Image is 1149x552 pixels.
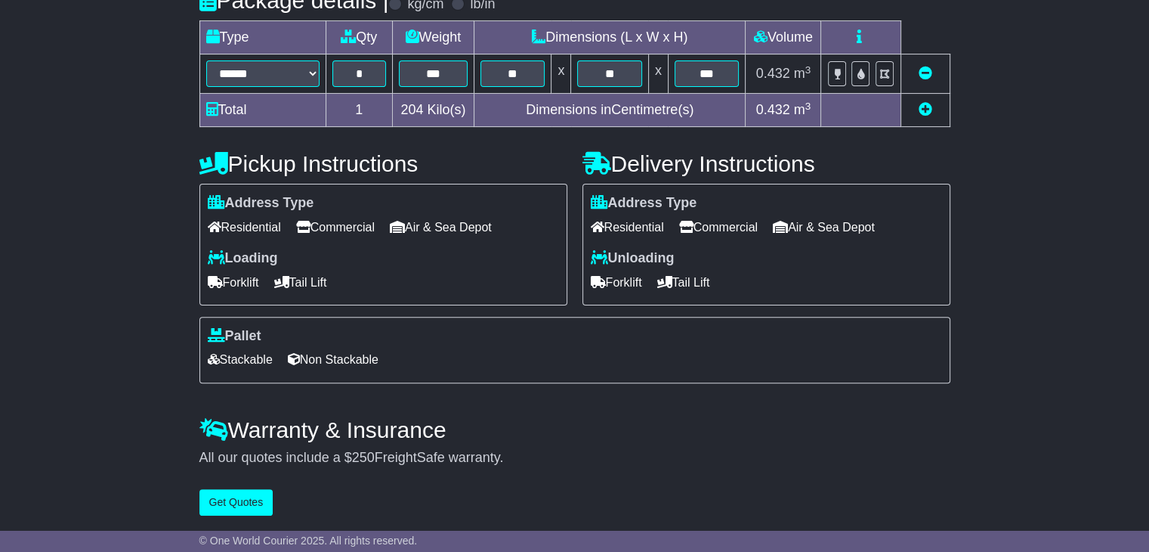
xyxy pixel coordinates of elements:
[326,94,392,127] td: 1
[591,216,664,239] span: Residential
[199,535,418,547] span: © One World Courier 2025. All rights reserved.
[392,94,474,127] td: Kilo(s)
[288,348,378,371] span: Non Stackable
[199,21,326,54] td: Type
[199,94,326,127] td: Total
[199,151,567,176] h4: Pickup Instructions
[199,417,950,442] h4: Warranty & Insurance
[746,21,821,54] td: Volume
[390,216,492,239] span: Air & Sea Depot
[591,195,697,212] label: Address Type
[208,250,278,267] label: Loading
[392,21,474,54] td: Weight
[296,216,375,239] span: Commercial
[756,102,790,117] span: 0.432
[208,348,273,371] span: Stackable
[199,489,273,516] button: Get Quotes
[274,271,327,294] span: Tail Lift
[657,271,710,294] span: Tail Lift
[756,66,790,81] span: 0.432
[326,21,392,54] td: Qty
[919,102,932,117] a: Add new item
[805,101,811,112] sup: 3
[794,66,811,81] span: m
[591,250,675,267] label: Unloading
[208,271,259,294] span: Forklift
[919,66,932,81] a: Remove this item
[591,271,642,294] span: Forklift
[773,216,875,239] span: Air & Sea Depot
[400,102,423,117] span: 204
[474,21,745,54] td: Dimensions (L x W x H)
[199,450,950,467] div: All our quotes include a $ FreightSafe warranty.
[474,94,745,127] td: Dimensions in Centimetre(s)
[648,54,668,94] td: x
[551,54,571,94] td: x
[794,102,811,117] span: m
[208,216,281,239] span: Residential
[352,450,375,465] span: 250
[582,151,950,176] h4: Delivery Instructions
[208,328,261,345] label: Pallet
[679,216,758,239] span: Commercial
[208,195,314,212] label: Address Type
[805,64,811,76] sup: 3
